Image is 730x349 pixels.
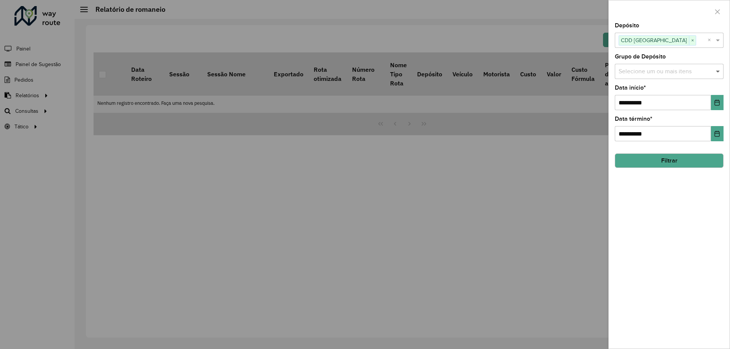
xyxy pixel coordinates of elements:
span: Clear all [708,36,714,45]
button: Choose Date [711,95,724,110]
button: Choose Date [711,126,724,141]
span: × [689,36,696,45]
label: Data início [615,83,646,92]
button: Filtrar [615,153,724,168]
span: CDD [GEOGRAPHIC_DATA] [619,36,689,45]
label: Grupo de Depósito [615,52,666,61]
label: Data término [615,114,652,123]
label: Depósito [615,21,639,30]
